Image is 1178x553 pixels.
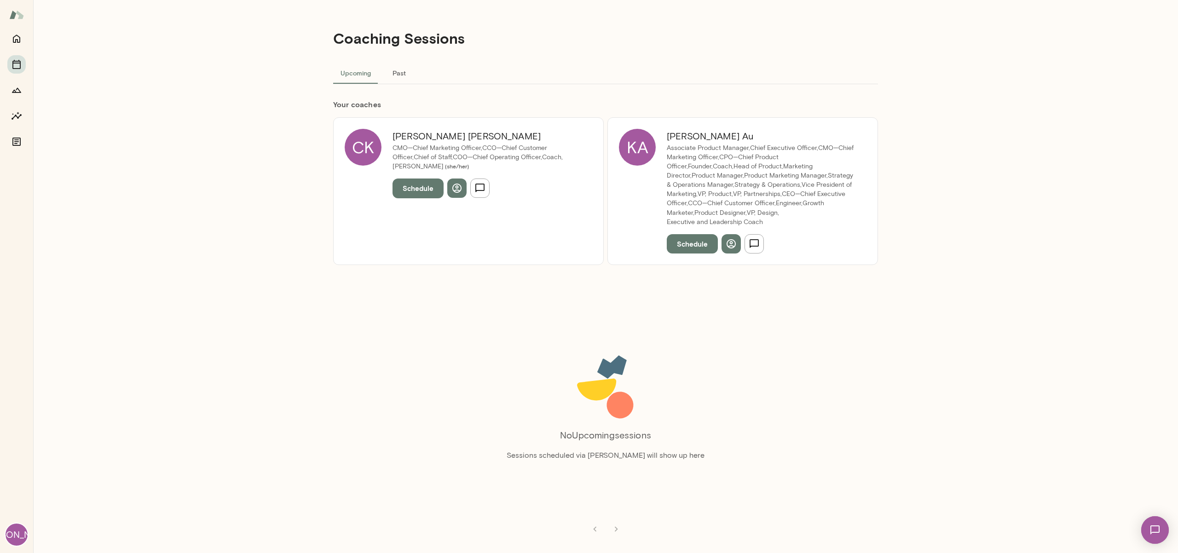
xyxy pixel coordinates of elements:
div: pagination [333,513,878,538]
button: Upcoming [333,62,378,84]
button: Growth Plan [7,81,26,99]
p: CMO—Chief Marketing Officer,CCO—Chief Customer Officer,Chief of Staff,COO—Chief Operating Officer... [393,144,581,171]
button: Send message [745,234,764,253]
button: View profile [722,234,741,253]
div: CK [345,129,381,166]
button: Documents [7,132,26,151]
h6: [PERSON_NAME] [PERSON_NAME] [393,129,581,144]
nav: pagination navigation [584,520,627,538]
p: Associate Product Manager,Chief Executive Officer,CMO—Chief Marketing Officer,CPO—Chief Product O... [667,144,855,217]
h6: No Upcoming sessions [560,428,651,443]
div: [PERSON_NAME] [6,524,28,546]
span: ( she/her ) [444,163,469,169]
button: Insights [7,107,26,125]
button: Send message [470,179,490,198]
button: View profile [447,179,467,198]
div: KA [619,129,656,166]
button: Schedule [393,179,444,198]
h6: Your coach es [333,99,878,110]
button: Sessions [7,55,26,74]
button: Past [378,62,420,84]
button: Schedule [667,234,718,253]
p: Sessions scheduled via [PERSON_NAME] will show up here [507,450,704,461]
img: Mento [9,6,24,23]
h4: Coaching Sessions [333,29,465,47]
h6: [PERSON_NAME] Au [667,129,855,144]
p: Executive and Leadership Coach [667,218,855,227]
div: basic tabs example [333,62,878,84]
button: Home [7,29,26,48]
